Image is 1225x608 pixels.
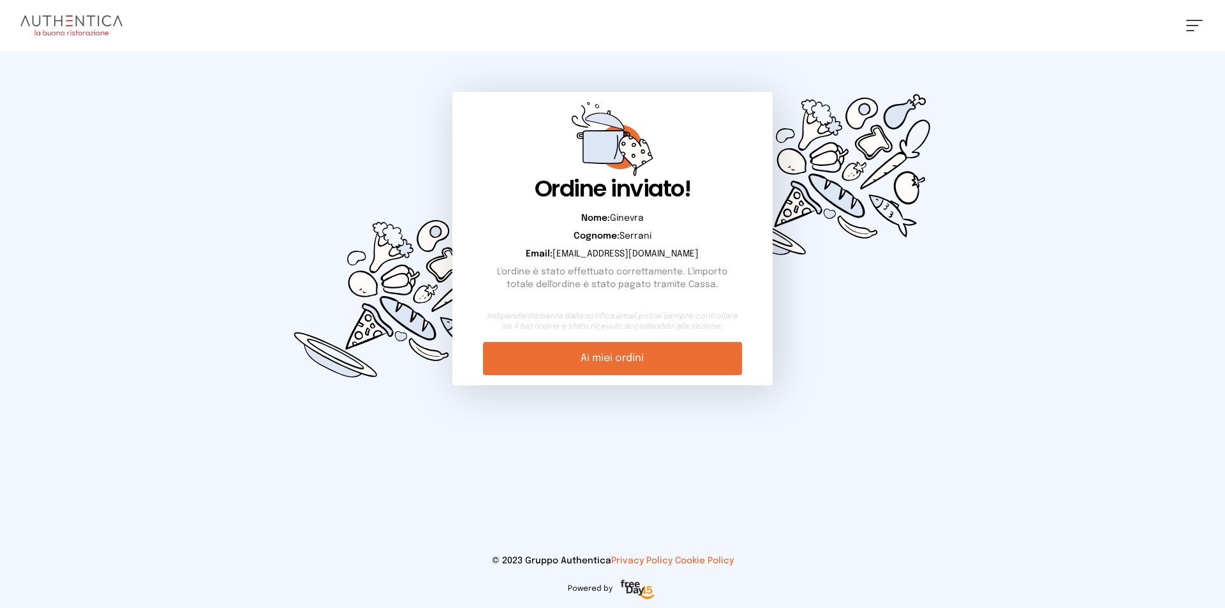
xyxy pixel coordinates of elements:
img: logo.8f33a47.png [20,15,122,36]
p: Ginevra [483,212,741,225]
h1: Ordine inviato! [483,176,741,202]
p: © 2023 Gruppo Authentica [20,554,1205,567]
a: Privacy Policy [611,556,672,565]
span: Powered by [568,584,612,594]
b: Email: [526,249,553,258]
b: Nome: [581,214,610,223]
img: d0449c3114cc73e99fc76ced0c51d0cd.svg [276,174,521,421]
b: Cognome: [574,232,620,241]
a: Ai miei ordini [483,342,741,375]
p: [EMAIL_ADDRESS][DOMAIN_NAME] [483,248,741,260]
img: logo-freeday.3e08031.png [618,577,658,603]
img: d0449c3114cc73e99fc76ced0c51d0cd.svg [704,51,949,299]
a: Cookie Policy [675,556,734,565]
p: L'ordine è stato effettuato correttamente. L'importo totale dell'ordine è stato pagato tramite Ca... [483,265,741,291]
small: Indipendentemente dalla notifica email potrai sempre controllare se il tuo ordine è stato ricevut... [483,311,741,332]
p: Serrani [483,230,741,242]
